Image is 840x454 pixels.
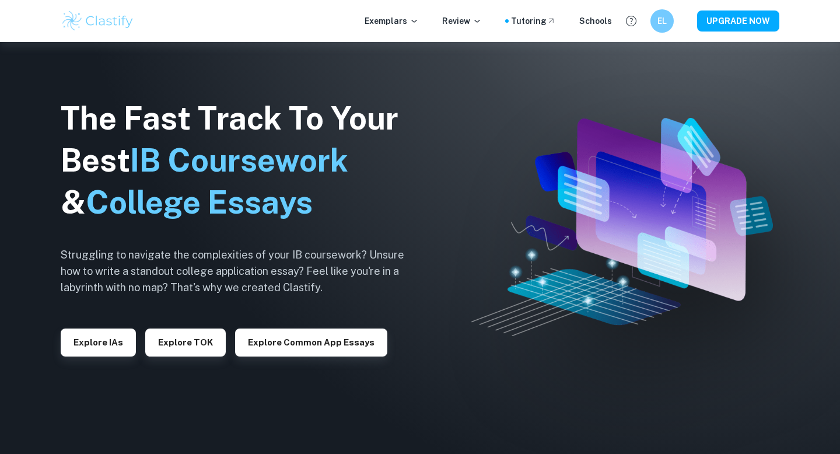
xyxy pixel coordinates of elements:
[650,9,674,33] button: EL
[235,329,387,357] button: Explore Common App essays
[471,118,773,336] img: Clastify hero
[145,336,226,347] a: Explore TOK
[656,15,669,27] h6: EL
[61,336,136,347] a: Explore IAs
[130,142,348,179] span: IB Coursework
[579,15,612,27] a: Schools
[145,329,226,357] button: Explore TOK
[61,9,135,33] img: Clastify logo
[61,329,136,357] button: Explore IAs
[61,247,422,296] h6: Struggling to navigate the complexities of your IB coursework? Unsure how to write a standout col...
[61,97,422,223] h1: The Fast Track To Your Best &
[697,11,779,32] button: UPGRADE NOW
[511,15,556,27] a: Tutoring
[621,11,641,31] button: Help and Feedback
[442,15,482,27] p: Review
[365,15,419,27] p: Exemplars
[86,184,313,221] span: College Essays
[235,336,387,347] a: Explore Common App essays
